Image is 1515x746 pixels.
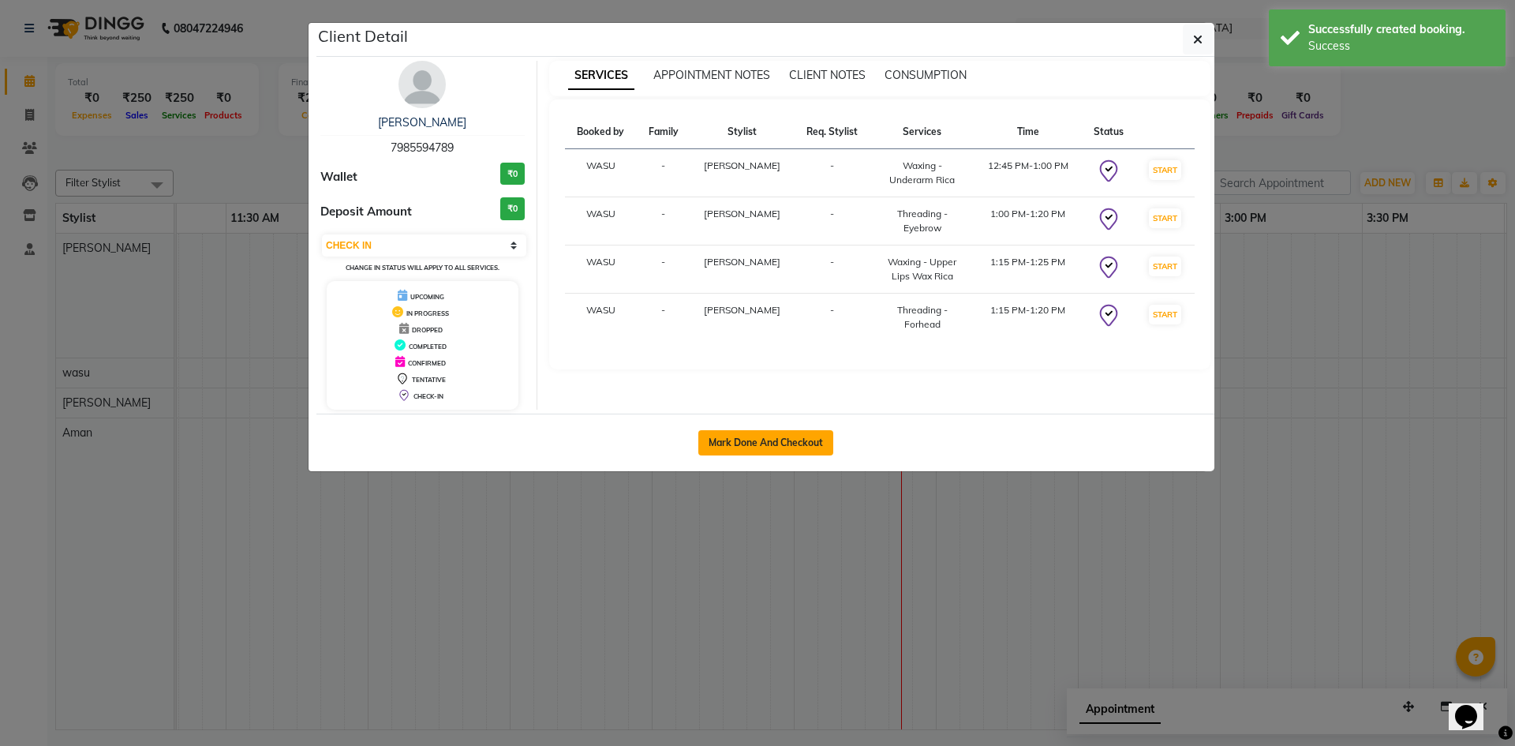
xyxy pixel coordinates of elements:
span: 7985594789 [391,141,454,155]
button: START [1149,257,1181,276]
th: Booked by [565,115,638,149]
small: Change in status will apply to all services. [346,264,499,272]
td: WASU [565,246,638,294]
span: [PERSON_NAME] [704,208,780,219]
img: avatar [398,61,446,108]
td: 1:15 PM-1:25 PM [974,246,1082,294]
div: Threading - Forhead [880,303,964,332]
span: UPCOMING [410,293,444,301]
span: IN PROGRESS [406,309,449,317]
span: COMPLETED [409,343,447,351]
button: Mark Done And Checkout [698,430,833,455]
h5: Client Detail [318,24,408,48]
span: Deposit Amount [320,203,412,221]
span: [PERSON_NAME] [704,256,780,268]
td: WASU [565,197,638,246]
td: 1:00 PM-1:20 PM [974,197,1082,246]
span: [PERSON_NAME] [704,159,780,171]
a: [PERSON_NAME] [378,115,466,129]
td: 12:45 PM-1:00 PM [974,149,1082,197]
button: START [1149,305,1181,324]
th: Time [974,115,1082,149]
td: 1:15 PM-1:20 PM [974,294,1082,342]
span: CONFIRMED [408,359,446,367]
th: Req. Stylist [794,115,870,149]
div: Successfully created booking. [1308,21,1494,38]
iframe: chat widget [1449,683,1499,730]
th: Family [637,115,690,149]
td: - [794,246,870,294]
th: Status [1082,115,1135,149]
td: WASU [565,149,638,197]
h3: ₹0 [500,197,525,220]
td: - [637,246,690,294]
th: Services [870,115,974,149]
button: START [1149,160,1181,180]
span: CONSUMPTION [885,68,967,82]
td: - [637,294,690,342]
td: - [637,197,690,246]
div: Waxing - Upper Lips Wax Rica [880,255,964,283]
div: Threading - Eyebrow [880,207,964,235]
td: - [637,149,690,197]
span: DROPPED [412,326,443,334]
td: - [794,149,870,197]
td: - [794,197,870,246]
div: Success [1308,38,1494,54]
span: [PERSON_NAME] [704,304,780,316]
span: SERVICES [568,62,634,90]
td: WASU [565,294,638,342]
span: Wallet [320,168,357,186]
span: TENTATIVE [412,376,446,384]
span: CLIENT NOTES [789,68,866,82]
div: Waxing - Underarm Rica [880,159,964,187]
td: - [794,294,870,342]
h3: ₹0 [500,163,525,186]
span: APPOINTMENT NOTES [653,68,770,82]
button: START [1149,208,1181,228]
th: Stylist [690,115,795,149]
span: CHECK-IN [413,392,443,400]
